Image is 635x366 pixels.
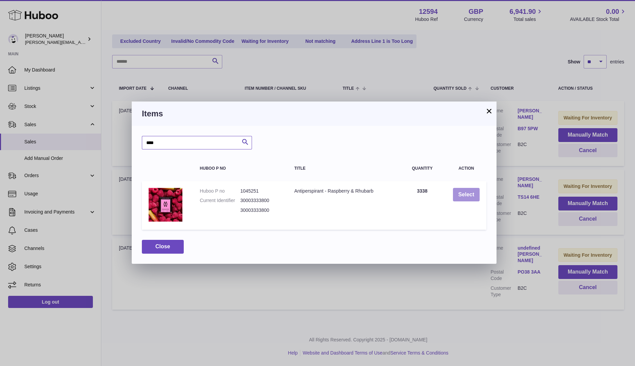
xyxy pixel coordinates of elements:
td: 3338 [398,181,446,230]
button: Select [453,188,480,202]
div: Antiperspirant - Raspberry & Rhubarb [294,188,391,194]
dd: 1045251 [240,188,281,194]
th: Huboo P no [193,160,288,177]
button: × [485,107,493,115]
span: Close [155,244,170,249]
th: Title [287,160,398,177]
dd: 30003333800 [240,197,281,204]
th: Action [446,160,486,177]
dd: 30003333800 [240,207,281,214]
img: Antiperspirant - Raspberry & Rhubarb [149,188,182,222]
dt: Current Identifier [200,197,240,204]
button: Close [142,240,184,254]
th: Quantity [398,160,446,177]
h3: Items [142,108,486,119]
dt: Huboo P no [200,188,240,194]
